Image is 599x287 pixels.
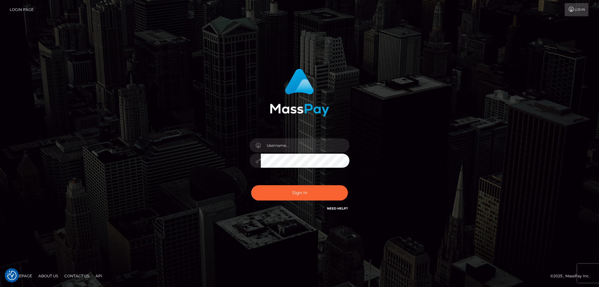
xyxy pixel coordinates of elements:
[270,69,329,116] img: MassPay Login
[10,3,34,16] a: Login Page
[36,271,61,281] a: About Us
[7,271,17,280] button: Consent Preferences
[62,271,92,281] a: Contact Us
[7,271,35,281] a: Homepage
[93,271,105,281] a: API
[565,3,588,16] a: Login
[550,273,594,280] div: © 2025 , MassPay Inc.
[327,206,348,210] a: Need Help?
[7,271,17,280] img: Revisit consent button
[251,185,348,200] button: Sign in
[261,138,349,152] input: Username...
